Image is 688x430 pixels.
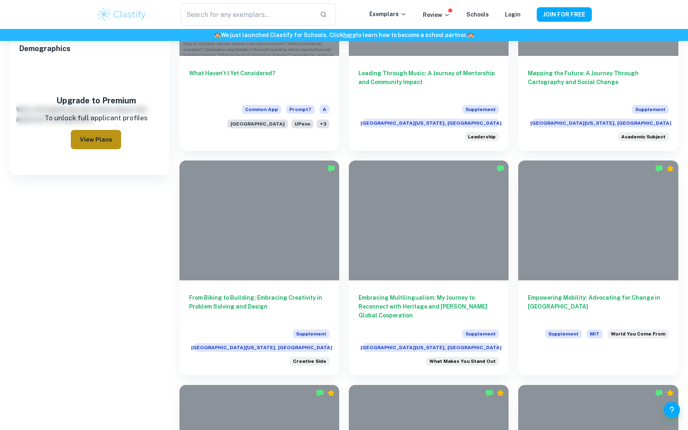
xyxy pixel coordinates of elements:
span: 🏫 [214,32,221,38]
span: Supplement [462,329,499,338]
span: 🏫 [468,32,474,38]
span: Supplement [545,329,582,338]
span: [GEOGRAPHIC_DATA][US_STATE], [GEOGRAPHIC_DATA] [363,343,499,352]
button: JOIN FOR FREE [537,7,592,22]
h6: Embracing Multilingualism: My Journey to Reconnect with Heritage and [PERSON_NAME] Global Coopera... [358,293,499,320]
div: Beyond what has already been shared in your application, what do you believe makes you a strong c... [426,357,499,366]
div: Premium [327,389,335,397]
span: [GEOGRAPHIC_DATA] [227,119,288,128]
a: here [343,32,356,38]
h6: We just launched Clastify for Schools. Click to learn how to become a school partner. [2,31,686,39]
a: Empowering Mobility: Advocating for Change in [GEOGRAPHIC_DATA]SupplementMITDescribe the world yo... [518,160,678,375]
img: Marked [485,389,493,397]
span: A [319,105,330,114]
button: Help and Feedback [664,402,680,418]
a: From Biking to Building: Embracing Creativity in Problem Solving and DesignSupplement[GEOGRAPHIC_... [179,160,339,375]
span: Supplement [462,105,499,114]
span: Leadership [468,133,496,140]
span: [GEOGRAPHIC_DATA][US_STATE], [GEOGRAPHIC_DATA] [533,119,668,128]
div: Premium [666,165,674,173]
p: Review [423,10,450,19]
p: Exemplars [369,10,407,19]
img: Clastify logo [96,6,147,23]
h6: Leading Through Music: A Journey of Mentorship and Community Impact [358,69,499,95]
a: Login [505,11,521,18]
div: Premium [666,389,674,397]
input: Search for any exemplars... [181,3,313,26]
h5: Upgrade to Premium [32,95,160,107]
div: Every person has a creative side, and it can be expressed in many ways: problem solving, original... [290,357,330,366]
img: Marked [316,389,324,397]
h6: What Haven't I Yet Considered? [189,69,330,95]
img: Marked [496,165,505,173]
span: [GEOGRAPHIC_DATA][US_STATE], [GEOGRAPHIC_DATA] [363,119,499,128]
span: UPenn [291,119,313,128]
div: Think about an academic subject that inspires you. Describe how you have furthered this interest ... [618,132,669,141]
span: Prompt 7 [286,105,315,114]
img: Marked [327,165,335,173]
span: Common App [242,105,281,114]
div: Premium [496,389,505,397]
span: Demographics [19,43,160,54]
span: MIT [587,329,603,338]
div: Describe an example of your leadership experience in which you have positively influenced others,... [465,132,499,141]
img: Marked [655,389,663,397]
h6: Mapping the Future: A Journey Through Cartography and Social Change [528,69,668,95]
div: Describe the world you come from; for example, your family, clubs, school, community, city, or to... [608,329,669,343]
span: Supplement [632,105,669,114]
h6: From Biking to Building: Embracing Creativity in Problem Solving and Design [189,293,330,320]
span: Supplement [293,329,330,338]
span: [GEOGRAPHIC_DATA][US_STATE], [GEOGRAPHIC_DATA] [194,343,330,352]
span: What Makes You Stand Out [429,358,496,365]
img: Marked [655,165,663,173]
a: Schools [466,11,489,18]
span: Creative Side [293,358,326,365]
button: View Plans [71,130,121,149]
a: Embracing Multilingualism: My Journey to Reconnect with Heritage and [PERSON_NAME] Global Coopera... [349,160,509,375]
span: Academic Subject [621,133,665,140]
p: To unlock full applicant profiles [32,113,160,123]
span: World You Come From [611,330,665,337]
span: + 3 [317,119,330,128]
h6: Empowering Mobility: Advocating for Change in [GEOGRAPHIC_DATA] [528,293,668,320]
